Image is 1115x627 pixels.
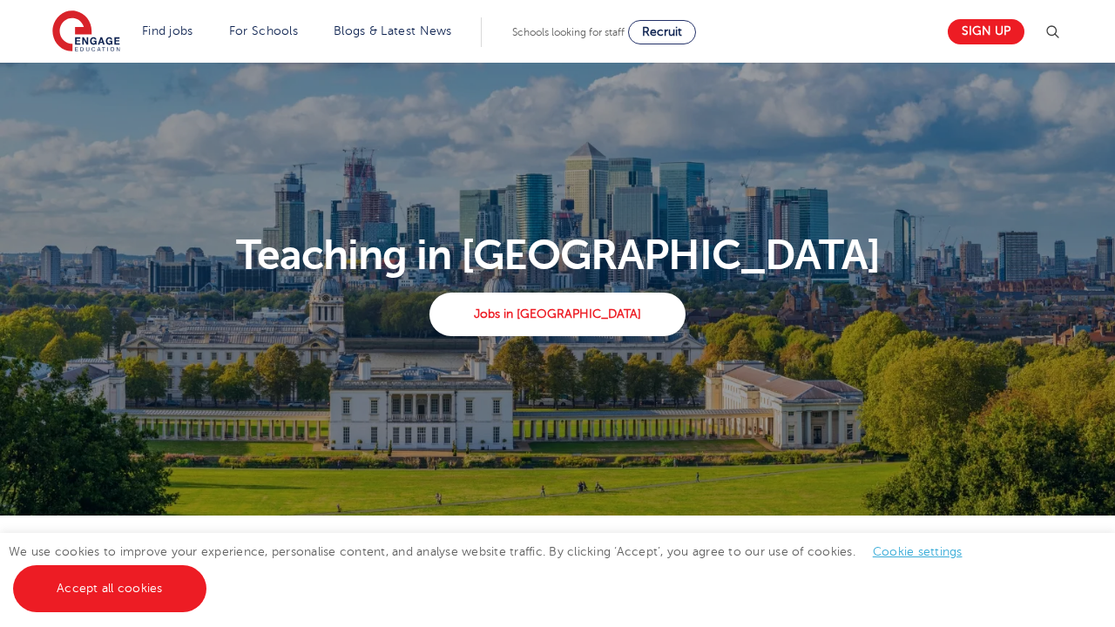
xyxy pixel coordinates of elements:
[948,19,1024,44] a: Sign up
[13,565,206,612] a: Accept all cookies
[429,293,685,336] a: Jobs in [GEOGRAPHIC_DATA]
[52,10,120,54] img: Engage Education
[628,20,696,44] a: Recruit
[642,25,682,38] span: Recruit
[512,26,625,38] span: Schools looking for staff
[43,234,1073,276] p: Teaching in [GEOGRAPHIC_DATA]
[142,24,193,37] a: Find jobs
[873,545,963,558] a: Cookie settings
[9,545,980,595] span: We use cookies to improve your experience, personalise content, and analyse website traffic. By c...
[334,24,452,37] a: Blogs & Latest News
[229,24,298,37] a: For Schools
